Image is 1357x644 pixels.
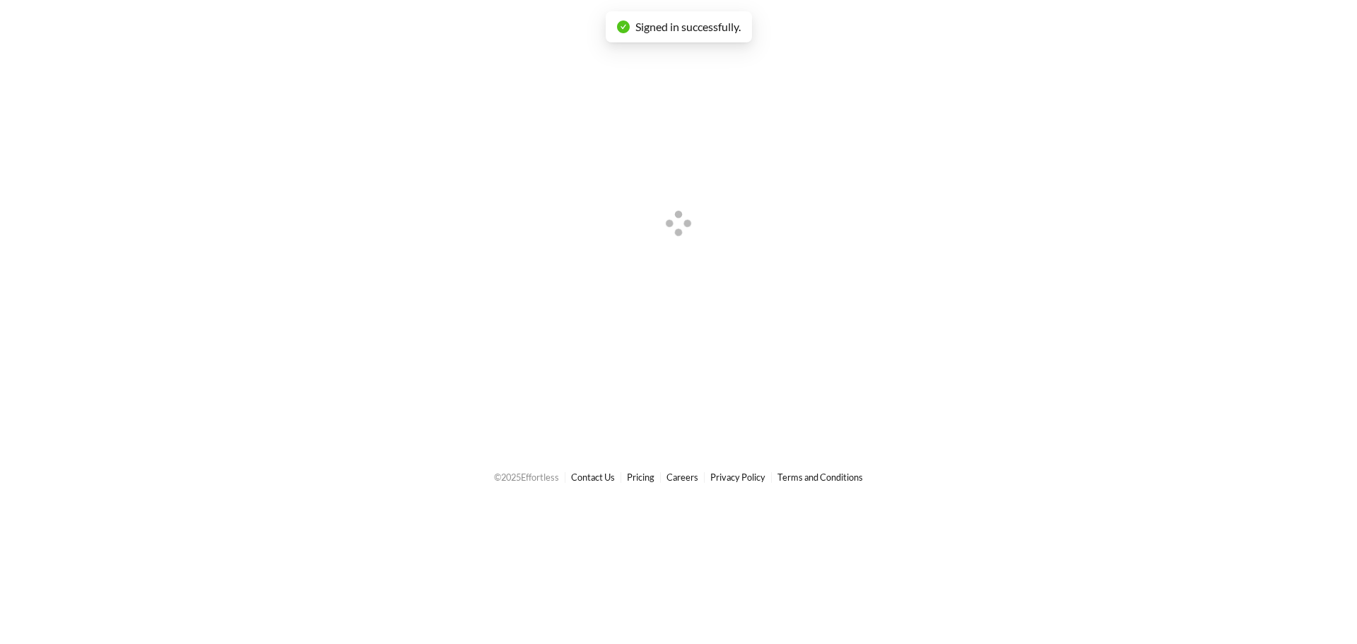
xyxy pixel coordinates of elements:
[617,21,630,33] span: check-circle
[571,472,615,483] a: Contact Us
[666,472,698,483] a: Careers
[635,20,741,33] span: Signed in successfully.
[777,472,863,483] a: Terms and Conditions
[627,472,654,483] a: Pricing
[494,472,559,483] span: © 2025 Effortless
[710,472,765,483] a: Privacy Policy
